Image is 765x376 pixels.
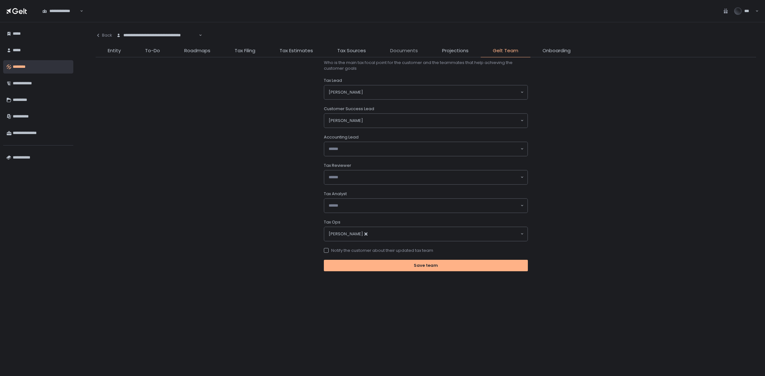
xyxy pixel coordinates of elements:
[96,29,112,42] button: Back
[324,163,351,168] span: Tax Reviewer
[363,89,520,96] input: Search for option
[329,89,363,96] span: [PERSON_NAME]
[112,29,202,42] div: Search for option
[324,191,347,197] span: Tax Analyst
[493,47,518,54] span: Gelt Team
[38,4,83,18] div: Search for option
[390,47,418,54] span: Documents
[96,32,112,38] div: Back
[324,78,342,83] span: Tax Lead
[235,47,255,54] span: Tax Filing
[324,106,374,112] span: Customer Success Lead
[414,263,438,268] div: Save team
[324,219,340,225] span: Tax Ops
[324,227,528,241] div: Search for option
[329,174,520,181] input: Search for option
[324,85,528,99] div: Search for option
[184,47,210,54] span: Roadmaps
[108,47,121,54] span: Entity
[329,202,520,209] input: Search for option
[324,260,528,271] button: Save team
[280,47,313,54] span: Tax Estimates
[145,47,160,54] span: To-Do
[363,117,520,124] input: Search for option
[324,134,359,140] span: Accounting Lead
[442,47,469,54] span: Projections
[324,60,528,71] span: Who is the main tax focal point for the customer and the teammates that help achieving the custom...
[364,232,368,236] button: Deselect Rivka Kalmowicz
[329,117,363,124] span: [PERSON_NAME]
[324,170,528,184] div: Search for option
[324,142,528,156] div: Search for option
[337,47,366,54] span: Tax Sources
[543,47,571,54] span: Onboarding
[329,146,520,152] input: Search for option
[324,199,528,213] div: Search for option
[374,231,520,237] input: Search for option
[324,114,528,128] div: Search for option
[329,231,374,237] span: [PERSON_NAME]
